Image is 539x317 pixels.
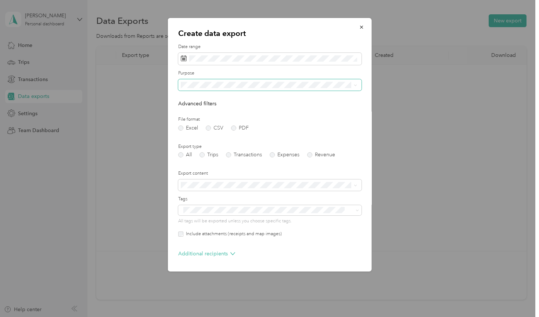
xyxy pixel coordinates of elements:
[269,152,299,157] label: Expenses
[183,231,281,237] label: Include attachments (receipts and map images)
[178,196,361,203] label: Tags
[231,125,248,131] label: PDF
[178,116,361,123] label: File format
[178,44,361,50] label: Date range
[178,125,198,131] label: Excel
[178,218,361,225] p: All tags will be exported unless you choose specific tags.
[498,276,539,317] iframe: Everlance-gr Chat Button Frame
[307,152,335,157] label: Revenue
[178,152,191,157] label: All
[178,250,235,258] p: Additional recipients
[178,143,361,150] label: Export type
[205,125,223,131] label: CSV
[178,100,361,108] p: Advanced filters
[226,152,262,157] label: Transactions
[178,170,361,177] label: Export content
[199,152,218,157] label: Trips
[178,70,361,77] label: Purpose
[178,28,361,39] p: Create data export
